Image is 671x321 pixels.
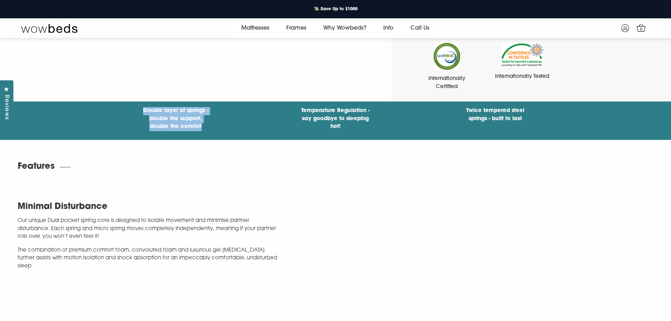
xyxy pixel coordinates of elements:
img: Wow Beds Logo [21,23,78,33]
a: Mattresses [233,18,278,38]
h4: Temperature Regulation - say goodbye to sleeping hot! [300,107,371,131]
a: Call Us [402,18,438,38]
a: 💸 Save Up to $1000 [308,5,363,14]
h4: Twice tempered steel springs - built to last [460,107,531,123]
a: 0 [635,21,647,34]
div: Internationally Tested [494,73,550,81]
a: Why Wowbeds? [315,18,375,38]
span: 0 [638,26,645,33]
p: The combination of premium comfort foam, convoluted foam and luxurious gel [MEDICAL_DATA] further... [18,247,283,271]
p: Our unique Dual pocket spring core is designed to isolate movement and minimise partner disturban... [18,217,283,241]
h4: Double layer of springs - double the support, double the comfort [140,107,211,131]
a: Info [375,18,402,38]
h2: Minimal Disturbance [18,200,283,214]
a: Frames [278,18,315,38]
div: Internationally Certified [419,75,475,91]
span: Reviews [2,95,11,120]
